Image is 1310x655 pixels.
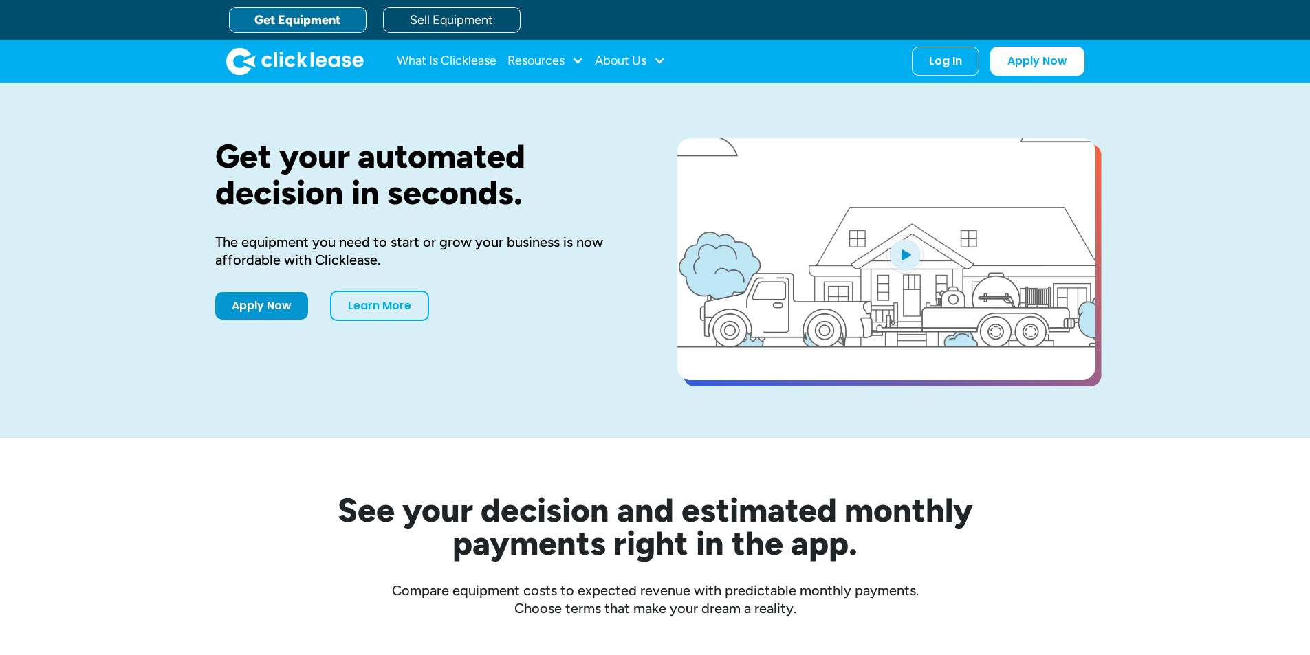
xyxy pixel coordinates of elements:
[330,291,429,321] a: Learn More
[215,581,1095,617] div: Compare equipment costs to expected revenue with predictable monthly payments. Choose terms that ...
[270,493,1040,559] h2: See your decision and estimated monthly payments right in the app.
[886,235,924,274] img: Blue play button logo on a light blue circular background
[215,138,633,211] h1: Get your automated decision in seconds.
[215,233,633,269] div: The equipment you need to start or grow your business is now affordable with Clicklease.
[226,47,364,75] img: Clicklease logo
[595,47,666,75] div: About Us
[397,47,496,75] a: What Is Clicklease
[929,54,962,68] div: Log In
[990,47,1084,76] a: Apply Now
[383,7,521,33] a: Sell Equipment
[226,47,364,75] a: home
[507,47,584,75] div: Resources
[229,7,367,33] a: Get Equipment
[677,138,1095,380] a: open lightbox
[215,292,308,320] a: Apply Now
